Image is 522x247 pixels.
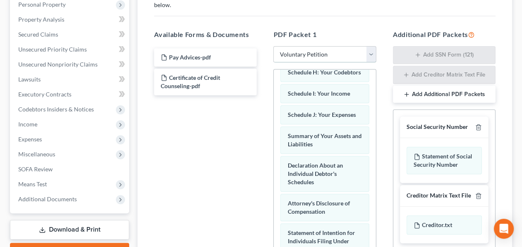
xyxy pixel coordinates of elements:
span: Personal Property [18,1,66,8]
button: Add Creditor Matrix Text File [393,66,495,84]
span: Schedule I: Your Income [287,90,350,97]
div: Social Security Number [407,123,468,131]
span: SOFA Review [18,165,53,173]
span: Pay Advices-pdf [169,54,211,61]
h5: Available Forms & Documents [154,30,257,40]
a: Executory Contracts [12,87,129,102]
span: Property Analysis [18,16,64,23]
h5: Additional PDF Packets [393,30,495,40]
button: Add Additional PDF Packets [393,86,495,103]
div: Creditor.txt [407,215,482,235]
span: Means Test [18,180,47,188]
span: Additional Documents [18,195,77,203]
span: Summary of Your Assets and Liabilities [287,132,361,148]
span: Miscellaneous [18,151,55,158]
span: Codebtors Insiders & Notices [18,106,94,113]
span: Expenses [18,136,42,143]
div: Open Intercom Messenger [494,219,514,239]
span: Executory Contracts [18,91,71,98]
div: Statement of Social Security Number [407,147,482,174]
button: Add SSN Form (121) [393,46,495,64]
span: Attorney's Disclosure of Compensation [287,200,350,215]
a: Secured Claims [12,27,129,42]
a: Property Analysis [12,12,129,27]
div: Creditor Matrix Text File [407,192,471,200]
span: Schedule H: Your Codebtors [287,69,360,76]
span: Income [18,121,37,128]
span: Secured Claims [18,31,58,38]
a: Lawsuits [12,72,129,87]
a: Unsecured Nonpriority Claims [12,57,129,72]
span: Declaration About an Individual Debtor's Schedules [287,162,343,185]
a: Download & Print [10,220,129,240]
span: Schedule J: Your Expenses [287,111,355,118]
span: Lawsuits [18,76,41,83]
h5: PDF Packet 1 [273,30,376,40]
a: Unsecured Priority Claims [12,42,129,57]
a: SOFA Review [12,162,129,177]
span: Unsecured Priority Claims [18,46,87,53]
span: Certificate of Credit Counseling-pdf [161,74,220,89]
span: Unsecured Nonpriority Claims [18,61,98,68]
